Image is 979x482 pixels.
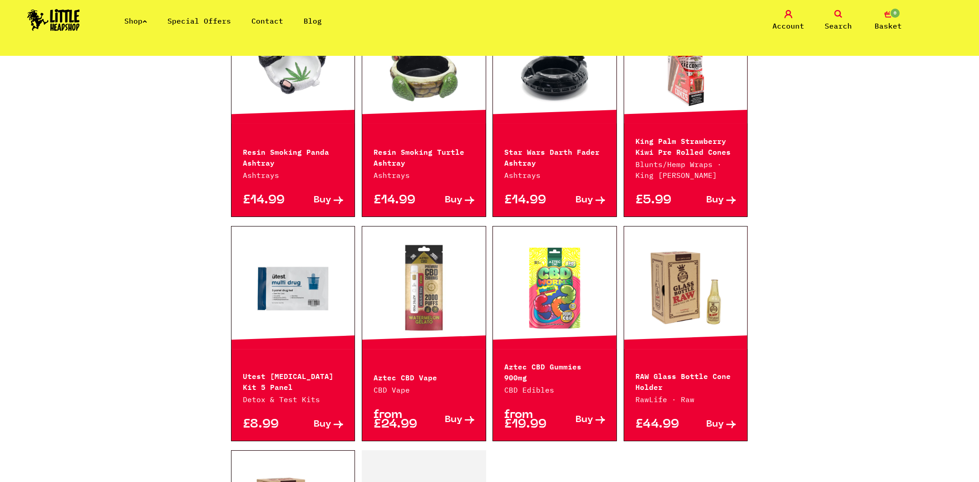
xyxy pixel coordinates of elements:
a: Blog [304,16,322,25]
a: Search [816,10,861,31]
p: from £24.99 [374,410,424,429]
span: Buy [314,420,331,429]
p: King Palm Strawberry Kiwi Pre Rolled Cones [635,135,736,157]
img: Little Head Shop Logo [27,9,80,31]
a: Buy [686,420,736,429]
a: Buy [555,196,605,205]
p: £5.99 [635,196,686,205]
p: Aztec CBD Vape [374,371,474,382]
a: Buy [424,196,474,205]
p: Detox & Test Kits [243,394,344,405]
p: Resin Smoking Turtle Ashtray [374,146,474,167]
a: Buy [424,410,474,429]
span: 0 [890,8,900,19]
a: 0 Basket [866,10,911,31]
p: Ashtrays [374,170,474,181]
a: Contact [251,16,283,25]
a: Special Offers [167,16,231,25]
span: Buy [576,196,593,205]
p: RawLife · Raw [635,394,736,405]
a: Buy [555,410,605,429]
span: Buy [314,196,331,205]
span: Account [772,20,804,31]
span: Basket [875,20,902,31]
p: CBD Vape [374,384,474,395]
p: Utest [MEDICAL_DATA] Kit 5 Panel [243,370,344,392]
p: £14.99 [504,196,555,205]
a: Shop [124,16,147,25]
p: Ashtrays [243,170,344,181]
p: Aztec CBD Gummies 900mg [504,360,605,382]
span: Buy [706,196,724,205]
span: Search [825,20,852,31]
p: £8.99 [243,420,293,429]
p: Resin Smoking Panda Ashtray [243,146,344,167]
a: Buy [293,196,343,205]
a: Buy [293,420,343,429]
span: Buy [445,196,462,205]
p: from £19.99 [504,410,555,429]
span: Buy [706,420,724,429]
p: £44.99 [635,420,686,429]
p: £14.99 [243,196,293,205]
span: Buy [445,415,462,425]
p: CBD Edibles [504,384,605,395]
a: Buy [686,196,736,205]
p: RAW Glass Bottle Cone Holder [635,370,736,392]
p: Blunts/Hemp Wraps · King [PERSON_NAME] [635,159,736,181]
p: Ashtrays [504,170,605,181]
p: Star Wars Darth Fader Ashtray [504,146,605,167]
p: £14.99 [374,196,424,205]
span: Buy [576,415,593,425]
